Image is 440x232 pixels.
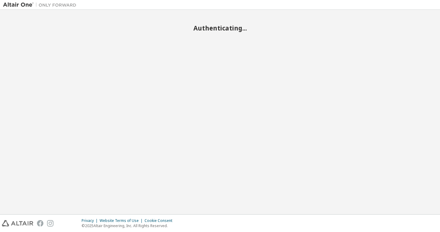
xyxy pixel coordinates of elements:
img: instagram.svg [47,220,53,227]
img: facebook.svg [37,220,43,227]
div: Website Terms of Use [100,218,145,223]
img: Altair One [3,2,79,8]
img: altair_logo.svg [2,220,33,227]
div: Privacy [82,218,100,223]
h2: Authenticating... [3,24,437,32]
div: Cookie Consent [145,218,176,223]
p: © 2025 Altair Engineering, Inc. All Rights Reserved. [82,223,176,228]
